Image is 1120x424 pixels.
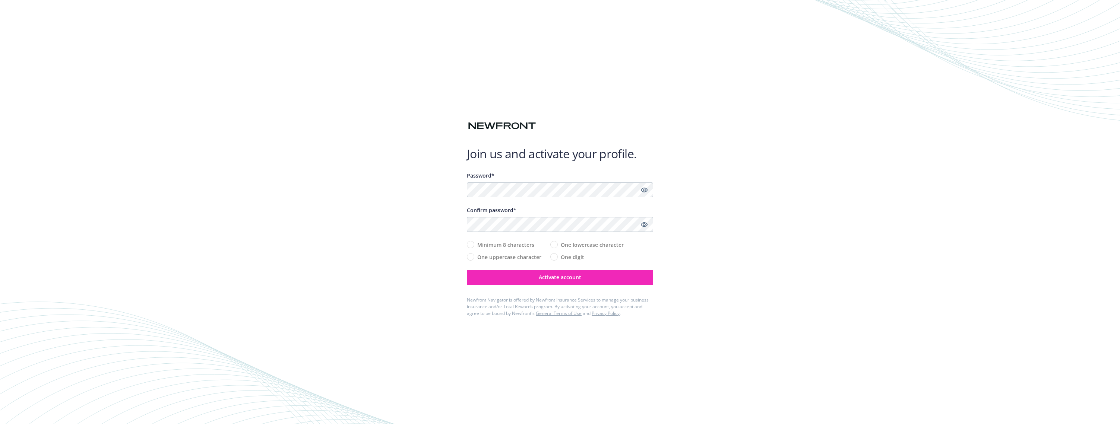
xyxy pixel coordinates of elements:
[640,185,649,194] a: Show password
[467,270,653,285] button: Activate account
[467,119,537,133] img: Newfront logo
[536,310,582,316] a: General Terms of Use
[477,241,534,249] span: Minimum 8 characters
[467,182,653,197] input: Enter a unique password...
[477,253,541,261] span: One uppercase character
[467,172,494,179] span: Password*
[592,310,620,316] a: Privacy Policy
[467,207,516,214] span: Confirm password*
[640,220,649,229] a: Show password
[561,241,624,249] span: One lowercase character
[467,297,653,317] div: Newfront Navigator is offered by Newfront Insurance Services to manage your business insurance an...
[467,217,653,232] input: Confirm your unique password...
[561,253,584,261] span: One digit
[467,146,653,161] h1: Join us and activate your profile.
[539,274,581,281] span: Activate account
